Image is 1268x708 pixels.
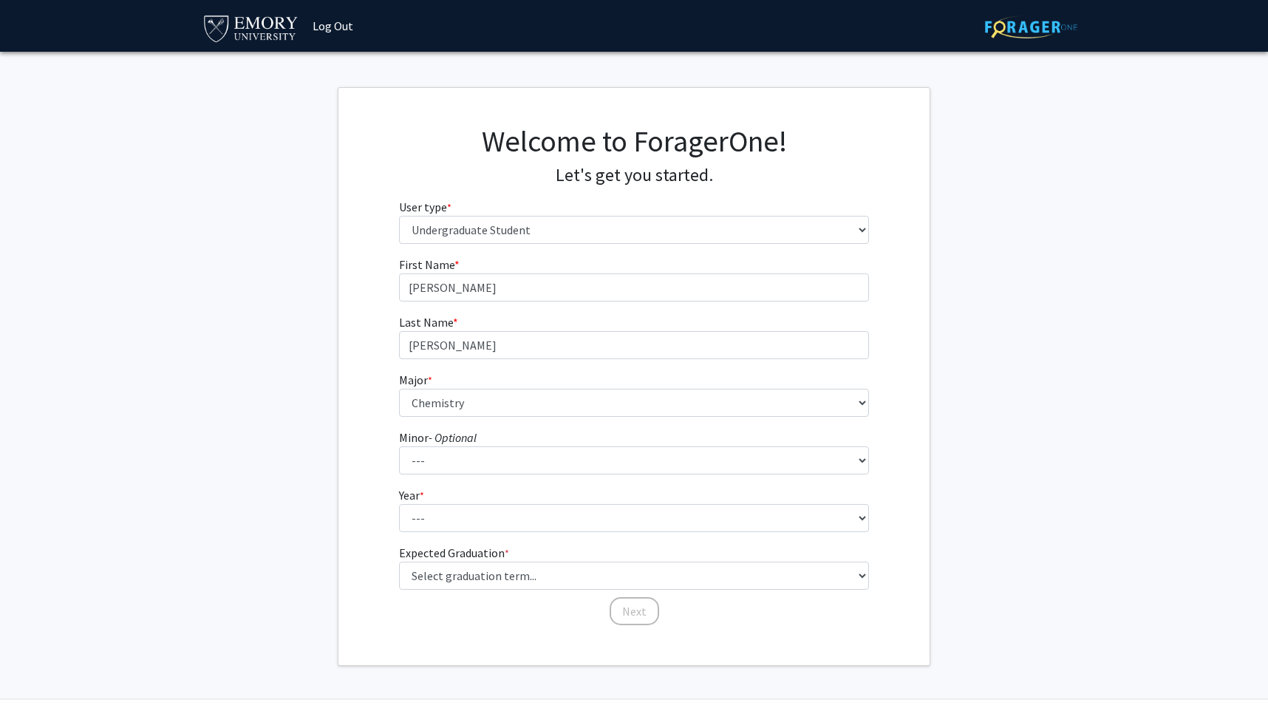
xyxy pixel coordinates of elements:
[11,641,63,697] iframe: Chat
[399,257,454,272] span: First Name
[399,165,870,186] h4: Let's get you started.
[399,315,453,330] span: Last Name
[399,371,432,389] label: Major
[399,544,509,562] label: Expected Graduation
[399,486,424,504] label: Year
[202,11,300,44] img: Emory University Logo
[399,123,870,159] h1: Welcome to ForagerOne!
[610,597,659,625] button: Next
[429,430,477,445] i: - Optional
[985,16,1077,38] img: ForagerOne Logo
[399,429,477,446] label: Minor
[399,198,451,216] label: User type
